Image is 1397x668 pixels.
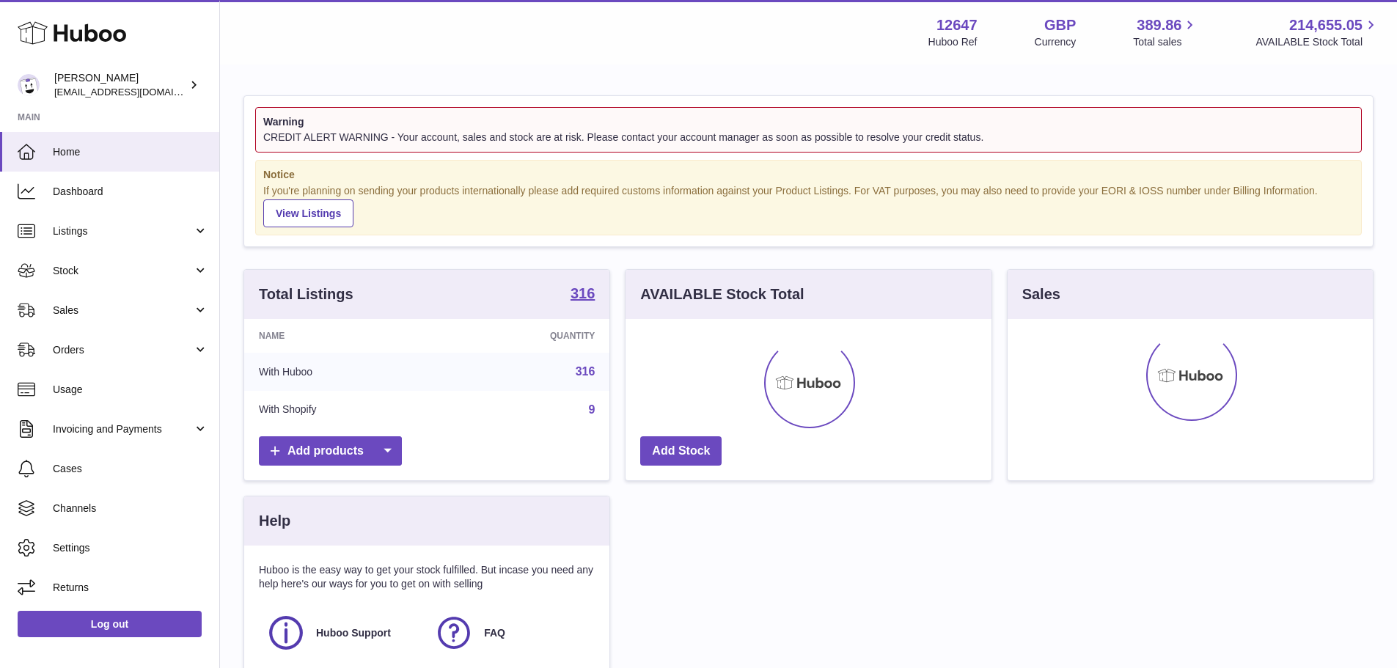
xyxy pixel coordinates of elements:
a: Add products [259,436,402,466]
a: 316 [571,286,595,304]
span: Usage [53,383,208,397]
span: Returns [53,581,208,595]
td: With Shopify [244,391,441,429]
strong: GBP [1044,15,1076,35]
span: Sales [53,304,193,318]
h3: Sales [1022,285,1060,304]
span: Stock [53,264,193,278]
span: FAQ [484,626,505,640]
td: With Huboo [244,353,441,391]
span: Cases [53,462,208,476]
a: Add Stock [640,436,722,466]
div: [PERSON_NAME] [54,71,186,99]
span: Listings [53,224,193,238]
a: Huboo Support [266,613,419,653]
span: Total sales [1133,35,1198,49]
p: Huboo is the easy way to get your stock fulfilled. But incase you need any help here's our ways f... [259,563,595,591]
a: 9 [588,403,595,416]
th: Quantity [441,319,610,353]
span: 214,655.05 [1289,15,1363,35]
span: Invoicing and Payments [53,422,193,436]
span: Settings [53,541,208,555]
span: [EMAIL_ADDRESS][DOMAIN_NAME] [54,86,216,98]
strong: 316 [571,286,595,301]
strong: 12647 [936,15,978,35]
a: 316 [576,365,595,378]
strong: Notice [263,168,1354,182]
a: View Listings [263,199,353,227]
h3: AVAILABLE Stock Total [640,285,804,304]
span: Huboo Support [316,626,391,640]
a: FAQ [434,613,587,653]
a: Log out [18,611,202,637]
h3: Help [259,511,290,531]
a: 389.86 Total sales [1133,15,1198,49]
span: Channels [53,502,208,515]
div: Huboo Ref [928,35,978,49]
span: 389.86 [1137,15,1181,35]
div: CREDIT ALERT WARNING - Your account, sales and stock are at risk. Please contact your account man... [263,131,1354,144]
span: Orders [53,343,193,357]
div: If you're planning on sending your products internationally please add required customs informati... [263,184,1354,228]
span: Dashboard [53,185,208,199]
th: Name [244,319,441,353]
div: Currency [1035,35,1077,49]
h3: Total Listings [259,285,353,304]
span: AVAILABLE Stock Total [1255,35,1379,49]
span: Home [53,145,208,159]
strong: Warning [263,115,1354,129]
a: 214,655.05 AVAILABLE Stock Total [1255,15,1379,49]
img: internalAdmin-12647@internal.huboo.com [18,74,40,96]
